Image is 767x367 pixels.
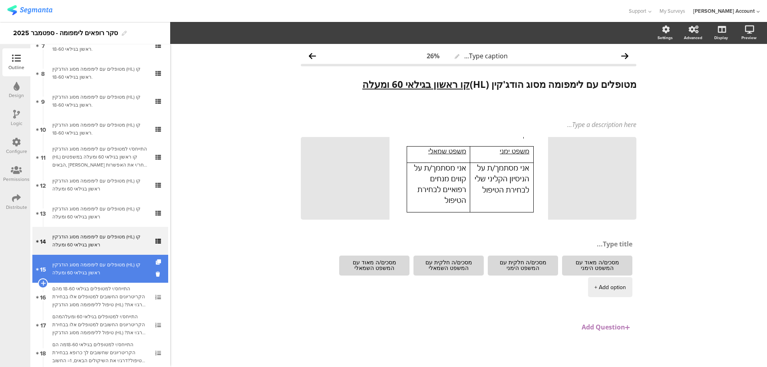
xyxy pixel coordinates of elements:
a: 7 מטופלים עם לימפומה מסוג הודג'קין (HL) קו ראשון בגילאי 18-60. [32,31,168,59]
div: Design [9,92,24,99]
a: 8 מטופלים עם לימפומה מסוג הודג'קין (HL) קו ראשון בגילאי 18-60. [32,59,168,87]
span: Support [629,7,646,15]
span: 11 [41,153,46,161]
span: 13 [40,208,46,217]
button: Add Question [578,319,636,335]
strong: מטופלים עם לימפומה מסוג הודג'קין (HL) [362,77,636,91]
a: 18 התייחס/י למטופלים בגילאי 18-60מה הם הקריטריונים שחשובים לך כרופא בבחירת הטיפול?דרג/י את השיקול... [32,339,168,367]
div: התייחס/י למטופלים בגילאי 18-60מה הם הקריטריונים שחשובים לך כרופא בבחירת הטיפול?דרג/י את השיקולים ... [52,341,148,365]
i: Delete [156,270,163,278]
div: מטופלים עם לימפומה מסוג הודג'קין (HL) קו ראשון בגילאי 18-60. [52,37,148,53]
div: Display [714,35,728,41]
span: Type caption... [464,52,508,60]
a: 9 מטופלים עם לימפומה מסוג הודג'קין (HL) קו ראשון בגילאי 18-60. [32,87,168,115]
div: מטופלים עם לימפומה מסוג הודג'קין (HL) קו ראשון בגילאי 18-60. [52,65,148,81]
div: [PERSON_NAME] Account [693,7,755,15]
img: segmanta logo [7,5,52,15]
div: Distribute [6,204,27,211]
div: + Add option [594,277,626,297]
div: סקר רופאים לימפומה - ספטמבר 2025 [13,27,118,40]
span: 17 [40,320,46,329]
div: מטופלים עם לימפומה מסוג הודג'קין (HL) קו ראשון בגילאי 60 ומעלה [52,261,148,277]
span: 15 [40,264,46,273]
u: קו ראשון בגילאי 60 ומעלה [362,77,470,91]
div: 26% [427,52,439,60]
span: 10 [40,125,46,133]
div: Permissions [3,176,30,183]
a: 14 מטופלים עם לימפומה מסוג הודג'קין (HL) קו ראשון בגילאי 60 ומעלה [32,227,168,255]
a: 15 מטופלים עם לימפומה מסוג הודג'קין (HL) קו ראשון בגילאי 60 ומעלה [32,255,168,283]
a: 10 מטופלים עם לימפומה מסוג הודג'קין (HL) קו ראשון בגילאי 18-60. [32,115,168,143]
i: Duplicate [156,260,163,265]
a: 11 התייחס/י למטופלים עם לימפומה מסוג הודג'קין (HL) קו ראשון בגילאי 60 ומעלה במשפטים הבאים, [PERSO... [32,143,168,171]
span: 7 [42,41,45,50]
div: מטופלים עם לימפומה מסוג הודג'קין (HL) קו ראשון בגילאי 60 ומעלה [52,205,148,221]
div: Configure [6,148,27,155]
div: מטופלים עם לימפומה מסוג הודג'קין (HL) קו ראשון בגילאי 60 ומעלה [52,233,148,249]
span: 16 [40,292,46,301]
div: Preview [741,35,757,41]
a: 17 התייחס/י למטופלים בגילאי 60 ומעלהמהם הקריטריונים החשובים למטופלים אלו בבחירת טיפול ללימפומה מס... [32,311,168,339]
div: Logic [11,120,22,127]
div: התייחס/י למטופלים בגילאי 18-60 מהם הקריטריונים החשובים למטופלים אלו בבחירת טיפול ללימפומה מסוג הו... [52,285,148,309]
span: 12 [40,181,46,189]
div: מטופלים עם לימפומה מסוג הודג'קין (HL) קו ראשון בגילאי 18-60. [52,93,148,109]
div: Type a description here... [301,120,636,129]
div: Advanced [684,35,702,41]
div: מטופלים עם לימפומה מסוג הודג'קין (HL) קו ראשון בגילאי 18-60. [52,121,148,137]
div: Outline [8,64,24,71]
span: 14 [40,236,46,245]
span: 8 [41,69,45,77]
div: התייחס/י למטופלים עם לימפומה מסוג הודג'קין (HL) קו ראשון בגילאי 60 ומעלה במשפטים הבאים, אנא בחר/י... [52,145,148,169]
span: 18 [40,348,46,357]
div: מטופלים עם לימפומה מסוג הודג'קין (HL) קו ראשון בגילאי 60 ומעלה [52,177,148,193]
a: 13 מטופלים עם לימפומה מסוג הודג'קין (HL) קו ראשון בגילאי 60 ומעלה [32,199,168,227]
img: מטופלים עם לימפומה מסוג הודג'קין (HL) קו ראשון בגילאי 60 ומעלה cover image [389,137,548,220]
a: 12 מטופלים עם לימפומה מסוג הודג'קין (HL) קו ראשון בגילאי 60 ומעלה [32,171,168,199]
span: 9 [41,97,45,105]
div: Settings [658,35,673,41]
div: התייחס/י למטופלים בגילאי 60 ומעלהמהם הקריטריונים החשובים למטופלים אלו בבחירת טיפול ללימפומה מסוג ... [52,313,148,337]
a: 16 התייחס/י למטופלים בגילאי 18-60 מהם הקריטריונים החשובים למטופלים אלו בבחירת טיפול ללימפומה מסוג... [32,283,168,311]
